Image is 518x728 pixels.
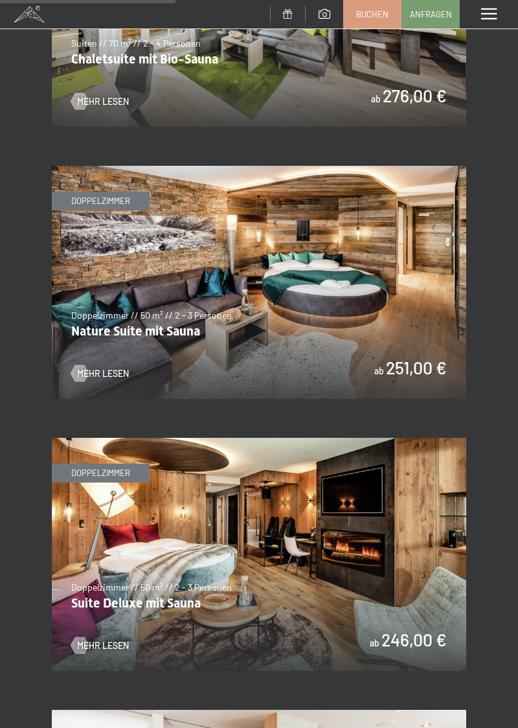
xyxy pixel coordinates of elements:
img: Nature Suite mit Sauna [52,166,466,399]
span: Mehr Lesen [77,367,129,380]
img: Suite Deluxe mit Sauna [52,438,466,671]
a: Mehr Lesen [71,95,129,108]
a: Anfragen [402,1,459,28]
a: Buchen [344,1,401,28]
a: Mehr Lesen [71,367,129,380]
span: Anfragen [410,8,452,20]
span: Mehr Lesen [77,95,129,108]
span: Buchen [356,8,388,20]
a: Suite Deluxe mit Sauna [52,438,466,446]
a: Nature Suite mit Sauna [52,166,466,174]
span: Mehr Lesen [77,639,129,652]
a: Mehr Lesen [71,639,129,652]
a: Family Suite [52,711,466,718]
